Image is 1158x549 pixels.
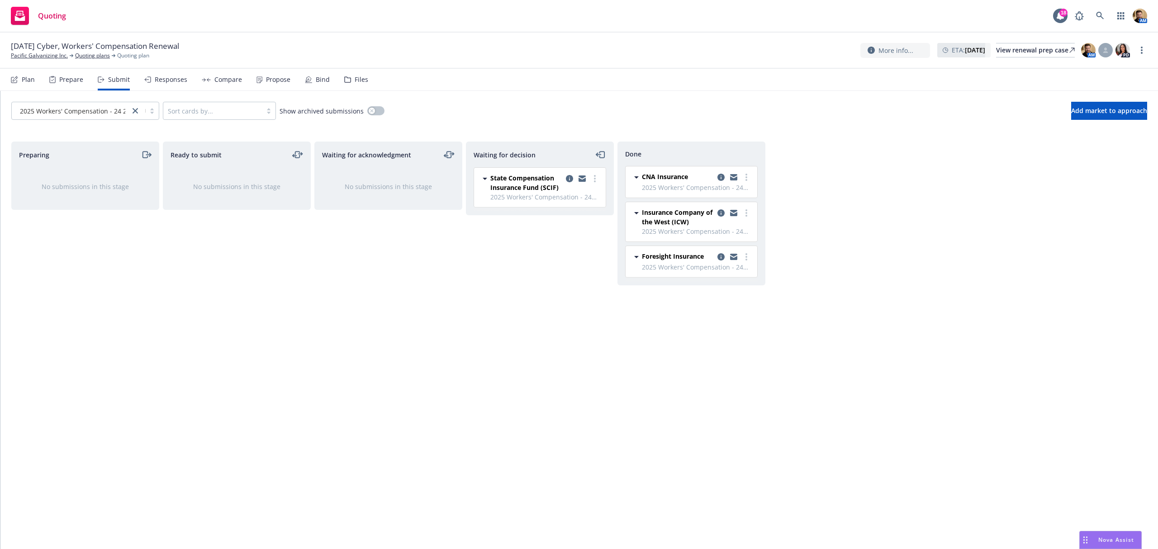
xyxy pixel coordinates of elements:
a: moveRight [141,149,152,160]
img: photo [1133,9,1147,23]
a: Quoting plans [75,52,110,60]
div: Compare [214,76,242,83]
span: Add market to approach [1071,106,1147,115]
img: photo [1081,43,1096,57]
span: 2025 Workers' Compensation - 24 25 WC [490,192,600,202]
span: Show archived submissions [280,106,364,116]
span: 2025 Workers' Compensation - 24 25 WC [642,183,752,192]
div: No submissions in this stage [26,182,144,191]
a: copy logging email [716,208,726,218]
a: close [130,105,141,116]
a: moveLeftRight [444,149,455,160]
a: copy logging email [728,208,739,218]
div: Propose [266,76,290,83]
a: copy logging email [716,251,726,262]
span: Quoting plan [117,52,149,60]
button: More info... [860,43,930,58]
div: Submit [108,76,130,83]
a: Quoting [7,3,70,28]
span: More info... [878,46,913,55]
span: 2025 Workers' Compensation - 24 25 WC [642,262,752,272]
a: Switch app [1112,7,1130,25]
span: Quoting [38,12,66,19]
span: CNA Insurance [642,172,688,181]
a: Report a Bug [1070,7,1088,25]
a: moveLeft [595,149,606,160]
div: 18 [1059,9,1068,17]
a: more [741,208,752,218]
span: Waiting for decision [474,150,536,160]
span: Preparing [19,150,49,160]
a: copy logging email [728,251,739,262]
span: 2025 Workers' Compensation - 24 25 WC [642,227,752,236]
a: copy logging email [716,172,726,183]
div: Plan [22,76,35,83]
span: Ready to submit [171,150,222,160]
a: copy logging email [577,173,588,184]
span: Done [625,149,641,159]
div: Bind [316,76,330,83]
a: View renewal prep case [996,43,1075,57]
a: Search [1091,7,1109,25]
a: moveLeftRight [292,149,303,160]
div: Files [355,76,368,83]
a: Pacific Galvanizing Inc. [11,52,68,60]
div: Prepare [59,76,83,83]
span: Waiting for acknowledgment [322,150,411,160]
span: [DATE] Cyber, Workers' Compensation Renewal [11,41,179,52]
a: more [589,173,600,184]
strong: [DATE] [965,46,985,54]
a: copy logging email [728,172,739,183]
a: copy logging email [564,173,575,184]
img: photo [1115,43,1130,57]
button: Add market to approach [1071,102,1147,120]
a: more [741,251,752,262]
span: State Compensation Insurance Fund (SCIF) [490,173,562,192]
span: Nova Assist [1098,536,1134,544]
button: Nova Assist [1079,531,1142,549]
div: Responses [155,76,187,83]
span: Foresight Insurance [642,251,704,261]
span: 2025 Workers' Compensation - 24 25 WC [16,106,125,116]
span: 2025 Workers' Compensation - 24 25 WC [20,106,142,116]
span: Insurance Company of the West (ICW) [642,208,714,227]
a: more [741,172,752,183]
a: more [1136,45,1147,56]
div: Drag to move [1080,531,1091,549]
div: No submissions in this stage [178,182,296,191]
div: No submissions in this stage [329,182,447,191]
span: ETA : [952,45,985,55]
